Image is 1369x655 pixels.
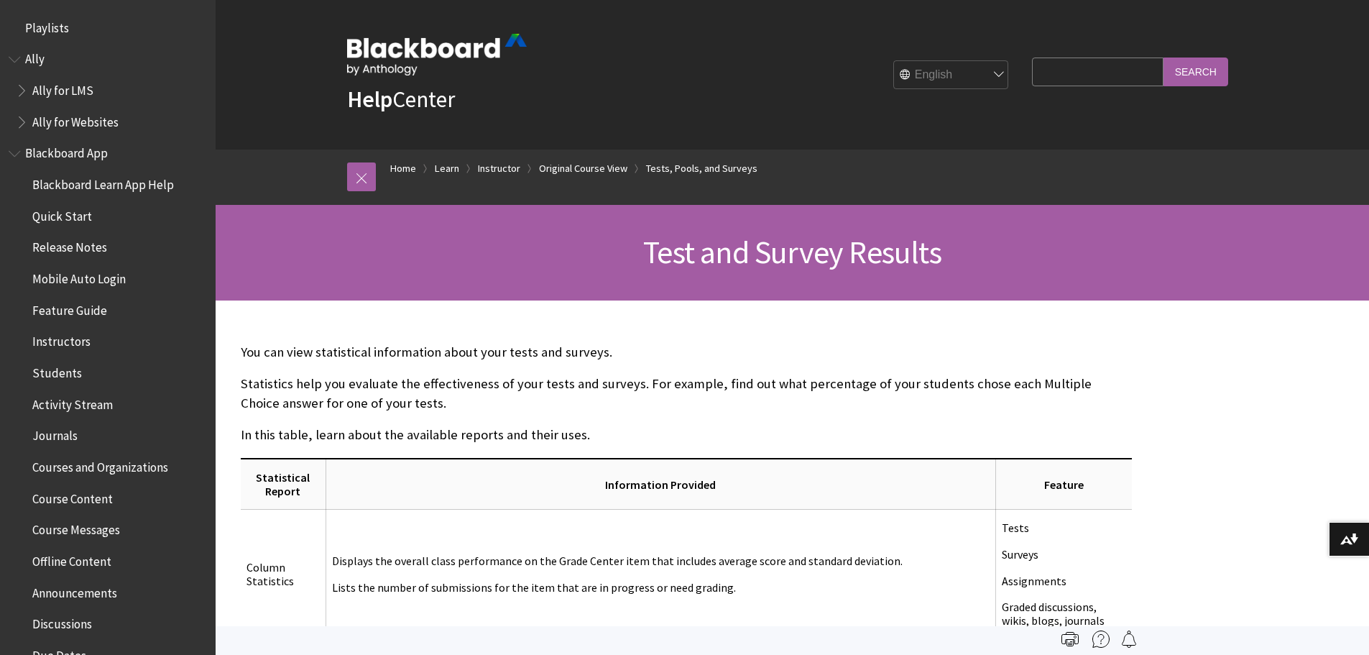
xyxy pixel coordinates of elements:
a: HelpCenter [347,85,455,114]
td: Displays the overall class performance on the Grade Center item that includes average score and s... [326,510,995,639]
th: Information Provided [326,459,995,509]
a: Instructor [478,160,520,178]
img: Print [1061,631,1079,648]
p: Statistics help you evaluate the effectiveness of your tests and surveys. For example, find out w... [241,375,1132,412]
input: Search [1163,58,1228,86]
span: Instructors [32,330,91,349]
img: Blackboard by Anthology [347,34,527,75]
span: Course Messages [32,518,120,538]
a: Tests, Pools, and Surveys [646,160,757,178]
p: You can view statistical information about your tests and surveys. [241,343,1132,362]
strong: Help [347,85,392,114]
img: Follow this page [1120,631,1138,648]
nav: Book outline for Playlists [9,16,207,40]
span: Discussions [32,612,92,631]
span: Activity Stream [32,393,113,412]
th: Statistical Report [241,459,326,509]
span: Playlists [25,16,69,35]
td: Tests Surveys Assignments Graded discussions, wikis, blogs, journals [995,510,1131,639]
nav: Book outline for Anthology Ally Help [9,47,207,134]
a: Home [390,160,416,178]
td: Column Statistics [241,510,326,639]
span: Ally for Websites [32,110,119,129]
span: Journals [32,424,78,444]
span: Blackboard Learn App Help [32,173,174,192]
span: Blackboard App [25,142,108,161]
span: Announcements [32,581,117,600]
span: Students [32,361,82,380]
th: Feature [995,459,1131,509]
span: Courses and Organizations [32,455,168,475]
span: Release Notes [32,236,107,255]
span: Offline Content [32,549,111,569]
a: Original Course View [539,160,627,178]
span: Test and Survey Results [643,232,941,272]
span: Quick Start [32,204,92,224]
span: Ally for LMS [32,78,93,98]
span: Ally [25,47,45,67]
img: More help [1092,631,1110,648]
span: Feature Guide [32,298,107,318]
p: In this table, learn about the available reports and their uses. [241,426,1132,444]
a: Learn [435,160,459,178]
select: Site Language Selector [894,61,1009,90]
span: Course Content [32,487,113,506]
span: Mobile Auto Login [32,267,126,286]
